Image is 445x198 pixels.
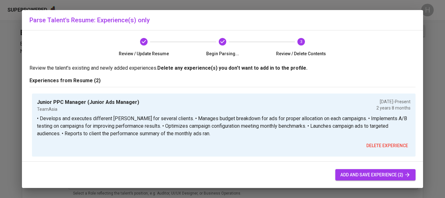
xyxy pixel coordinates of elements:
span: add and save experience (2) [340,171,411,179]
p: • Develops and executes different [PERSON_NAME] for several clients. • Manages budget breakdown f... [37,115,411,137]
span: delete experience [366,142,408,150]
span: Begin Parsing... [186,51,259,57]
h6: Parse Talent's Resume: Experience(s) only [29,15,416,25]
p: TeamAsia [37,106,139,112]
text: 3 [300,40,302,44]
button: add and save experience (2) [335,169,416,181]
p: Junior PPC Manager (Junior Ads Manager) [37,99,139,106]
span: Review / Delete Contents [264,51,338,57]
p: Experiences from Resume (2) [29,77,416,84]
b: Delete any experience(s) you don't want to add in to the profile. [157,65,307,71]
span: Review / Update Resume [107,51,181,57]
p: Review the talent's existing and newly added experiences. [29,64,416,72]
button: delete experience [364,140,411,152]
p: [DATE] - Present [376,99,411,105]
p: 2 years 8 months [376,105,411,111]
